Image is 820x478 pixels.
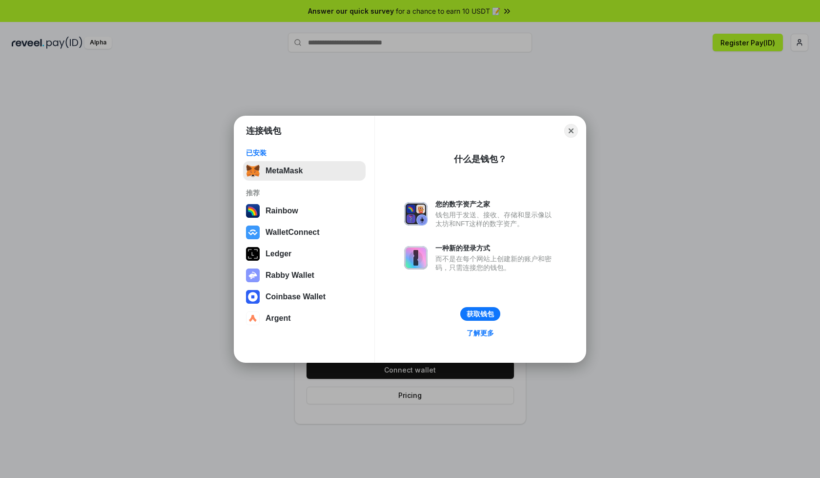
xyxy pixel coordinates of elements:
[246,290,260,304] img: svg+xml,%3Csvg%20width%3D%2228%22%20height%3D%2228%22%20viewBox%3D%220%200%2028%2028%22%20fill%3D...
[435,244,556,252] div: 一种新的登录方式
[246,204,260,218] img: svg+xml,%3Csvg%20width%3D%22120%22%20height%3D%22120%22%20viewBox%3D%220%200%20120%20120%22%20fil...
[246,269,260,282] img: svg+xml,%3Csvg%20xmlns%3D%22http%3A%2F%2Fwww.w3.org%2F2000%2Fsvg%22%20fill%3D%22none%22%20viewBox...
[461,327,500,339] a: 了解更多
[243,287,366,307] button: Coinbase Wallet
[243,266,366,285] button: Rabby Wallet
[243,161,366,181] button: MetaMask
[266,271,314,280] div: Rabby Wallet
[564,124,578,138] button: Close
[246,226,260,239] img: svg+xml,%3Csvg%20width%3D%2228%22%20height%3D%2228%22%20viewBox%3D%220%200%2028%2028%22%20fill%3D...
[246,125,281,137] h1: 连接钱包
[246,148,363,157] div: 已安装
[435,200,556,208] div: 您的数字资产之家
[435,210,556,228] div: 钱包用于发送、接收、存储和显示像以太坊和NFT这样的数字资产。
[246,247,260,261] img: svg+xml,%3Csvg%20xmlns%3D%22http%3A%2F%2Fwww.w3.org%2F2000%2Fsvg%22%20width%3D%2228%22%20height%3...
[460,307,500,321] button: 获取钱包
[246,188,363,197] div: 推荐
[435,254,556,272] div: 而不是在每个网站上创建新的账户和密码，只需连接您的钱包。
[266,292,326,301] div: Coinbase Wallet
[404,246,428,270] img: svg+xml,%3Csvg%20xmlns%3D%22http%3A%2F%2Fwww.w3.org%2F2000%2Fsvg%22%20fill%3D%22none%22%20viewBox...
[404,202,428,226] img: svg+xml,%3Csvg%20xmlns%3D%22http%3A%2F%2Fwww.w3.org%2F2000%2Fsvg%22%20fill%3D%22none%22%20viewBox...
[266,314,291,323] div: Argent
[243,244,366,264] button: Ledger
[243,309,366,328] button: Argent
[467,329,494,337] div: 了解更多
[454,153,507,165] div: 什么是钱包？
[246,312,260,325] img: svg+xml,%3Csvg%20width%3D%2228%22%20height%3D%2228%22%20viewBox%3D%220%200%2028%2028%22%20fill%3D...
[243,223,366,242] button: WalletConnect
[266,166,303,175] div: MetaMask
[266,249,291,258] div: Ledger
[246,164,260,178] img: svg+xml,%3Csvg%20fill%3D%22none%22%20height%3D%2233%22%20viewBox%3D%220%200%2035%2033%22%20width%...
[467,310,494,318] div: 获取钱包
[266,207,298,215] div: Rainbow
[266,228,320,237] div: WalletConnect
[243,201,366,221] button: Rainbow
